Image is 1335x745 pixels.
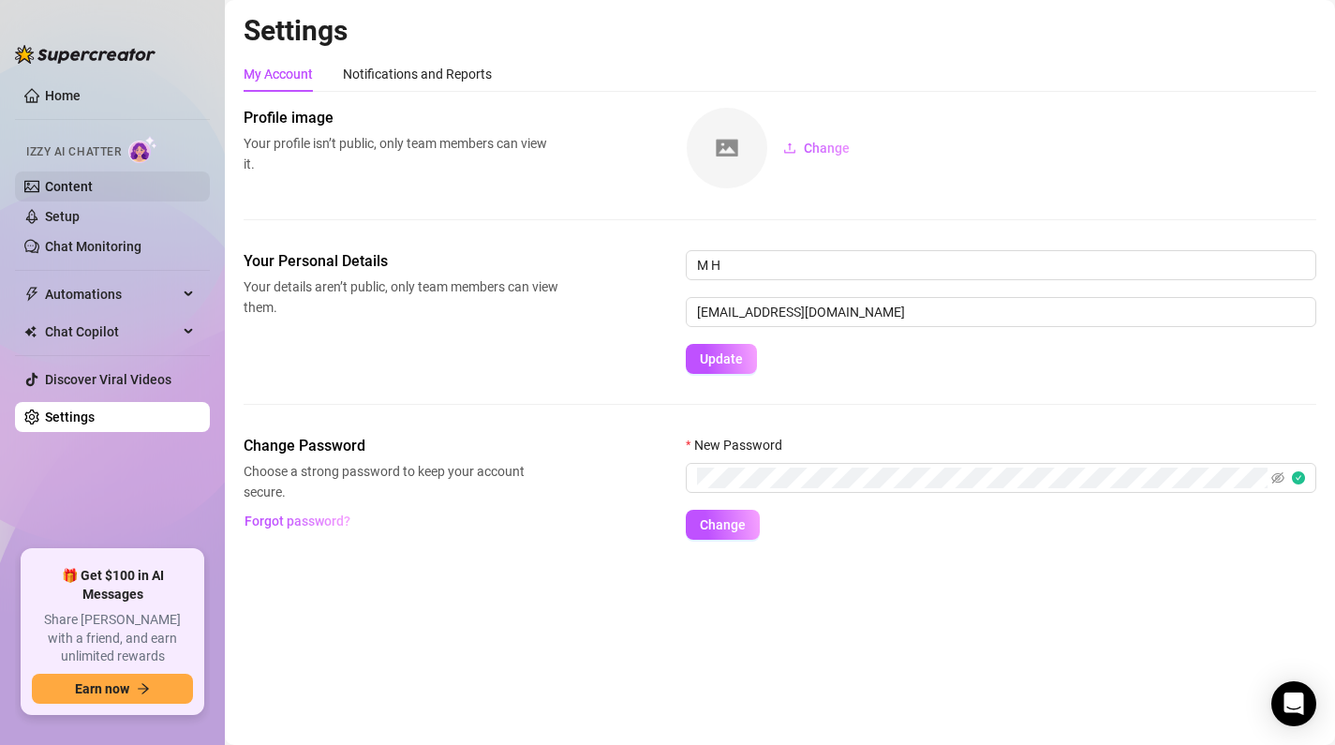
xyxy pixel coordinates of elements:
a: Home [45,88,81,103]
h2: Settings [244,13,1316,49]
a: Chat Monitoring [45,239,141,254]
a: Settings [45,410,95,425]
a: Discover Viral Videos [45,372,171,387]
div: Notifications and Reports [343,64,492,84]
span: Change [700,517,746,532]
span: Update [700,351,743,366]
button: Change [686,510,760,540]
span: eye-invisible [1271,471,1284,484]
span: Change Password [244,435,558,457]
span: Profile image [244,107,558,129]
a: Content [45,179,93,194]
span: Earn now [75,681,129,696]
input: New Password [697,468,1268,488]
span: Forgot password? [245,514,350,529]
span: thunderbolt [24,287,39,302]
span: Change [804,141,850,156]
span: Your Personal Details [244,250,558,273]
span: arrow-right [137,682,150,695]
img: AI Chatter [128,136,157,163]
span: upload [783,142,796,155]
input: Enter name [686,250,1316,280]
div: Open Intercom Messenger [1271,681,1316,726]
label: New Password [686,435,794,455]
a: Setup [45,209,80,224]
button: Earn nowarrow-right [32,674,193,704]
button: Update [686,344,757,374]
span: 🎁 Get $100 in AI Messages [32,567,193,603]
span: Your profile isn’t public, only team members can view it. [244,133,558,174]
img: square-placeholder.png [687,108,767,188]
span: Choose a strong password to keep your account secure. [244,461,558,502]
span: Your details aren’t public, only team members can view them. [244,276,558,318]
img: Chat Copilot [24,325,37,338]
span: Izzy AI Chatter [26,143,121,161]
button: Change [768,133,865,163]
input: Enter new email [686,297,1316,327]
span: Share [PERSON_NAME] with a friend, and earn unlimited rewards [32,611,193,666]
div: My Account [244,64,313,84]
span: Chat Copilot [45,317,178,347]
span: Automations [45,279,178,309]
button: Forgot password? [244,506,350,536]
img: logo-BBDzfeDw.svg [15,45,156,64]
